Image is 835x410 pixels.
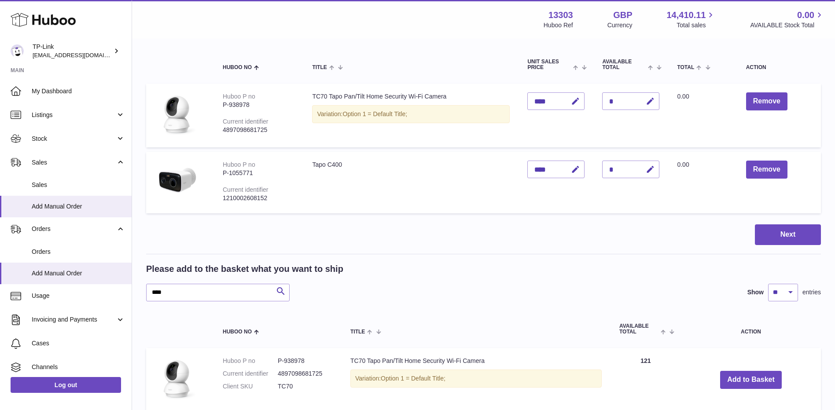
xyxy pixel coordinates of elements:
[527,59,571,70] span: Unit Sales Price
[613,9,632,21] strong: GBP
[32,292,125,300] span: Usage
[720,371,782,389] button: Add to Basket
[802,288,821,297] span: entries
[32,135,116,143] span: Stock
[223,194,294,202] div: 1210002608152
[32,248,125,256] span: Orders
[278,357,333,365] dd: P-938978
[343,110,408,117] span: Option 1 = Default Title;
[223,118,269,125] div: Current identifier
[602,59,646,70] span: AVAILABLE Total
[223,169,294,177] div: P-1055771
[350,329,365,335] span: Title
[544,21,573,29] div: Huboo Ref
[619,323,658,335] span: AVAILABLE Total
[32,202,125,211] span: Add Manual Order
[607,21,633,29] div: Currency
[746,92,787,110] button: Remove
[677,21,716,29] span: Total sales
[303,152,519,213] td: Tapo C400
[223,186,269,193] div: Current identifier
[32,158,116,167] span: Sales
[32,111,116,119] span: Listings
[223,370,278,378] dt: Current identifier
[33,43,112,59] div: TP-Link
[11,377,121,393] a: Log out
[155,92,199,136] img: TC70 Tapo Pan/Tilt Home Security Wi-Fi Camera
[223,329,252,335] span: Huboo no
[746,161,787,179] button: Remove
[755,224,821,245] button: Next
[223,101,294,109] div: P-938978
[223,382,278,391] dt: Client SKU
[32,339,125,348] span: Cases
[381,375,445,382] span: Option 1 = Default Title;
[303,84,519,147] td: TC70 Tapo Pan/Tilt Home Security Wi-Fi Camera
[746,65,812,70] div: Action
[223,65,252,70] span: Huboo no
[312,65,327,70] span: Title
[677,65,694,70] span: Total
[32,87,125,95] span: My Dashboard
[747,288,764,297] label: Show
[223,357,278,365] dt: Huboo P no
[750,21,824,29] span: AVAILABLE Stock Total
[32,269,125,278] span: Add Manual Order
[666,9,706,21] span: 14,410.11
[548,9,573,21] strong: 13303
[797,9,814,21] span: 0.00
[32,225,116,233] span: Orders
[278,370,333,378] dd: 4897098681725
[677,93,689,100] span: 0.00
[32,315,116,324] span: Invoicing and Payments
[146,263,343,275] h2: Please add to the basket what you want to ship
[350,370,602,388] div: Variation:
[223,126,294,134] div: 4897098681725
[155,357,199,401] img: TC70 Tapo Pan/Tilt Home Security Wi-Fi Camera
[223,161,255,168] div: Huboo P no
[11,44,24,58] img: gaby.chen@tp-link.com
[32,181,125,189] span: Sales
[312,105,510,123] div: Variation:
[677,161,689,168] span: 0.00
[33,51,129,59] span: [EMAIL_ADDRESS][DOMAIN_NAME]
[681,315,821,344] th: Action
[32,363,125,371] span: Channels
[155,161,199,202] img: Tapo C400
[666,9,716,29] a: 14,410.11 Total sales
[223,93,255,100] div: Huboo P no
[750,9,824,29] a: 0.00 AVAILABLE Stock Total
[278,382,333,391] dd: TC70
